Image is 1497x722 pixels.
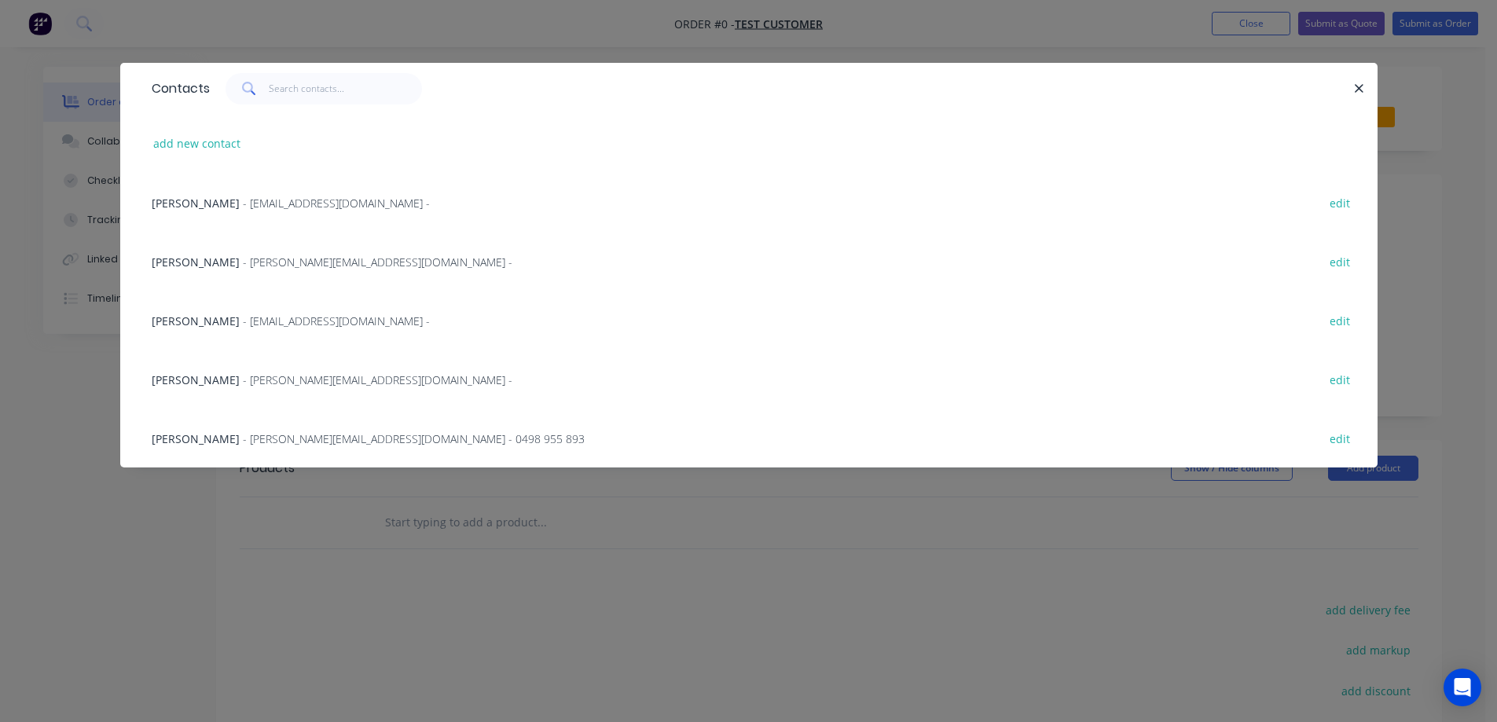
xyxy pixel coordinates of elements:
span: [PERSON_NAME] [152,372,240,387]
button: edit [1322,427,1359,449]
input: Search contacts... [269,73,422,104]
span: - [PERSON_NAME][EMAIL_ADDRESS][DOMAIN_NAME] - [243,372,512,387]
span: [PERSON_NAME] [152,196,240,211]
span: - [EMAIL_ADDRESS][DOMAIN_NAME] - [243,196,430,211]
button: edit [1322,192,1359,213]
button: edit [1322,310,1359,331]
button: edit [1322,368,1359,390]
span: - [PERSON_NAME][EMAIL_ADDRESS][DOMAIN_NAME] - 0498 955 893 [243,431,585,446]
span: - [EMAIL_ADDRESS][DOMAIN_NAME] - [243,313,430,328]
button: edit [1322,251,1359,272]
span: [PERSON_NAME] [152,255,240,269]
div: Open Intercom Messenger [1444,669,1481,706]
span: [PERSON_NAME] [152,313,240,328]
div: Contacts [144,64,210,114]
span: - [PERSON_NAME][EMAIL_ADDRESS][DOMAIN_NAME] - [243,255,512,269]
button: add new contact [145,133,249,154]
span: [PERSON_NAME] [152,431,240,446]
